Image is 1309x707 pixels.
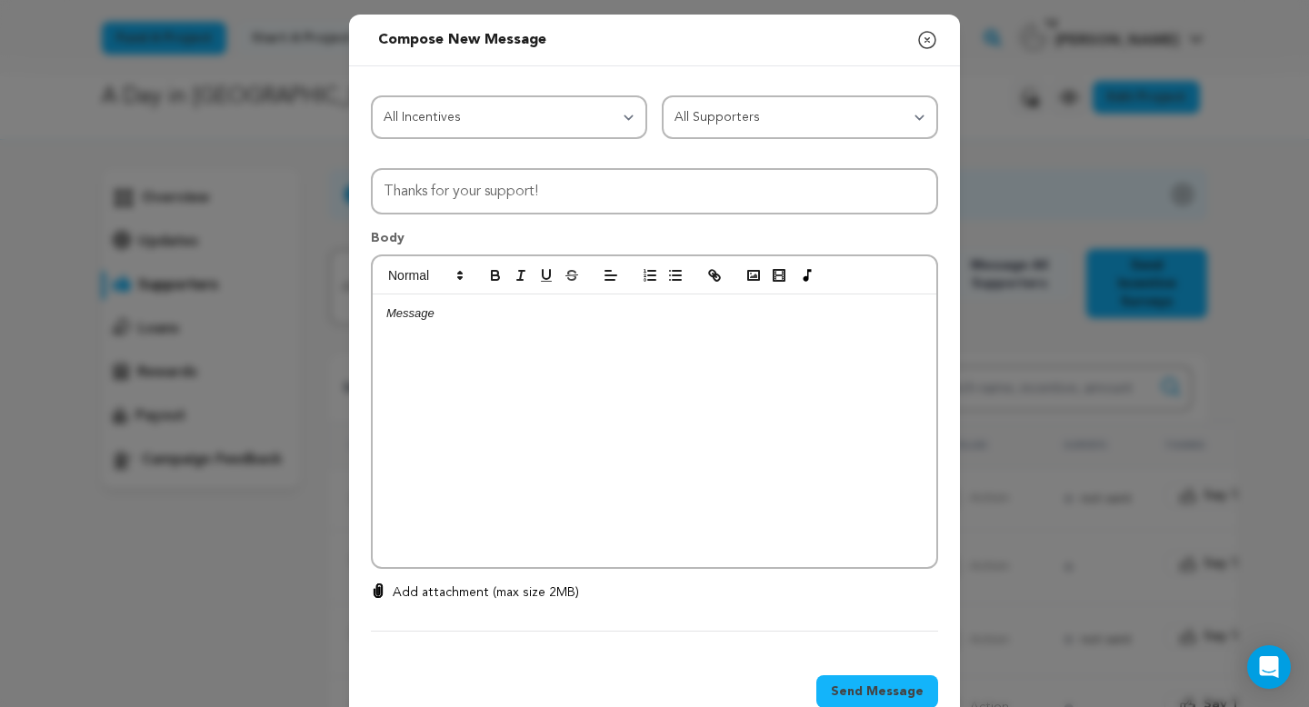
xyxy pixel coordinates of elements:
[371,168,938,214] input: Subject
[371,229,938,254] p: Body
[831,682,924,701] span: Send Message
[1247,645,1291,689] div: Open Intercom Messenger
[393,583,579,602] p: Add attachment (max size 2MB)
[378,29,546,51] div: Compose New Message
